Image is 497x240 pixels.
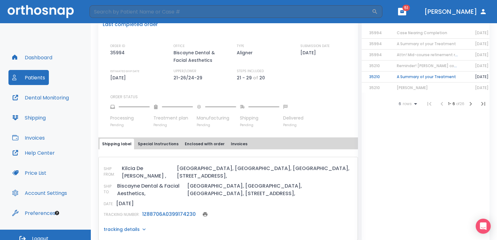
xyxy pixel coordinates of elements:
span: 35994 [369,41,382,46]
p: DATE: [104,201,114,207]
p: Biscayne Dental & Facial Aesthetics, [117,182,185,197]
span: [DATE] [475,52,489,57]
button: Invoices [8,130,49,145]
button: Special Instructions [135,139,181,149]
button: Help Center [8,145,59,160]
td: [DATE] [468,72,496,83]
div: tabs [100,139,357,149]
p: Pending [110,123,150,127]
span: [DATE] [475,30,489,35]
span: Case Nearing Completion [397,30,447,35]
span: 1 - 6 [448,101,456,106]
p: SHIP FROM: [104,166,119,177]
span: [DATE] [475,85,489,90]
button: Invoices [228,139,250,149]
span: 6 [399,102,401,106]
span: A Summary of your Treatment [397,41,456,46]
button: Enclosed with order [182,139,227,149]
span: rows [401,102,412,106]
p: SUBMISSION DATE [300,43,330,49]
p: [GEOGRAPHIC_DATA], [GEOGRAPHIC_DATA], [GEOGRAPHIC_DATA], [STREET_ADDRESS], [177,165,353,180]
p: Manufacturing [197,115,236,121]
p: Delivered [283,115,303,121]
button: Price List [8,165,50,180]
p: of [253,74,258,82]
p: 21 - 29 [237,74,252,82]
td: 35210 [362,72,389,83]
button: Shipping [8,110,49,125]
p: TYPE [237,43,244,49]
p: STEPS INCLUDED [237,68,264,74]
button: Account Settings [8,185,71,200]
p: Shipping [240,115,279,121]
td: A Summary of your Treatment [389,72,468,83]
p: 20 [259,74,265,82]
p: Aligner [237,49,255,56]
p: UPPER/LOWER [173,68,196,74]
p: Biscayne Dental & Facial Aesthetics [173,49,227,64]
p: [DATE] [110,74,128,82]
span: Attn! Mid-course refinement required [397,52,470,57]
span: 35994 [369,52,382,57]
button: print [201,210,210,219]
p: ORDER ID [110,43,125,49]
a: 1Z88706A0399174230 [142,211,196,218]
p: Pending [197,123,236,127]
span: [PERSON_NAME] [397,85,428,90]
button: Dashboard [8,50,56,65]
p: 21-26/24-29 [173,74,204,82]
span: 35994 [369,30,382,35]
div: Tooltip anchor [54,210,60,216]
p: ORDER STATUS [110,94,354,100]
p: Kilcia De [PERSON_NAME] , [122,165,174,180]
span: 35210 [369,63,380,68]
p: [DATE] [116,200,134,207]
p: Pending [283,123,303,127]
p: SHIP TO: [104,184,115,195]
p: Pending [240,123,279,127]
button: Preferences [8,205,59,221]
p: tracking details [104,226,140,232]
button: [PERSON_NAME] [422,6,489,17]
span: 35210 [369,85,380,90]
p: Last completed order [103,21,158,28]
p: Treatment plan [153,115,193,121]
img: Orthosnap [8,5,74,18]
p: 35994 [110,49,127,56]
p: TRACKING NUMBER: [104,212,140,217]
p: ESTIMATED SHIP DATE [110,68,139,74]
p: Processing [110,115,150,121]
span: [DATE] [475,41,489,46]
p: Pending [153,123,193,127]
div: Open Intercom Messenger [476,219,491,234]
button: Dental Monitoring [8,90,73,105]
span: of 26 [456,101,464,106]
span: [DATE] [475,63,489,68]
span: 51 [402,5,410,11]
button: Patients [8,70,49,85]
p: [DATE] [300,49,318,56]
button: Shipping label [100,139,134,149]
input: Search by Patient Name or Case # [90,5,372,18]
p: [GEOGRAPHIC_DATA], [GEOGRAPHIC_DATA], [GEOGRAPHIC_DATA], [STREET_ADDRESS], [187,182,352,197]
p: OFFICE [173,43,185,49]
